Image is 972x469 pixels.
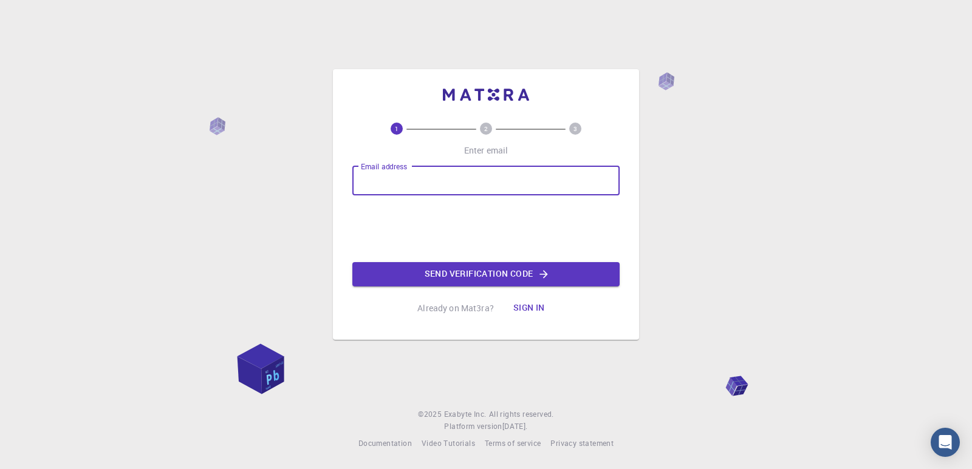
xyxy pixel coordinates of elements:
a: Documentation [358,437,412,450]
a: Video Tutorials [422,437,475,450]
text: 1 [395,124,399,133]
span: Privacy statement [550,438,614,448]
p: Already on Mat3ra? [417,302,494,314]
p: Enter email [464,144,508,157]
text: 2 [484,124,488,133]
span: Video Tutorials [422,438,475,448]
a: [DATE]. [502,420,528,433]
span: Platform version [444,420,502,433]
iframe: reCAPTCHA [394,205,578,252]
span: Terms of service [485,438,541,448]
span: [DATE] . [502,421,528,431]
span: © 2025 [418,408,443,420]
text: 3 [573,124,577,133]
div: Open Intercom Messenger [931,428,960,457]
button: Send verification code [352,262,620,286]
a: Exabyte Inc. [444,408,487,420]
a: Privacy statement [550,437,614,450]
span: All rights reserved. [489,408,554,420]
button: Sign in [504,296,555,320]
label: Email address [361,161,407,172]
span: Documentation [358,438,412,448]
span: Exabyte Inc. [444,409,487,419]
a: Terms of service [485,437,541,450]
